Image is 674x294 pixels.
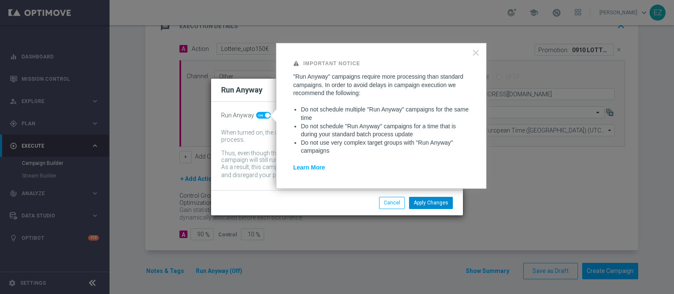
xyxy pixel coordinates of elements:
button: Apply Changes [409,197,453,209]
button: Cancel [379,197,405,209]
strong: Important Notice [303,61,360,66]
div: Thus, even though the batch-data process might not be complete by then, the campaign will still r... [221,150,440,164]
h2: Run Anyway [221,85,262,95]
a: Learn More [293,164,325,171]
div: As a result, this campaign might include customers whose data has been changed and disregard your... [221,164,440,180]
li: Do not schedule multiple "Run Anyway" campaigns for the same time [301,106,469,122]
li: Do not schedule "Run Anyway" campaigns for a time that is during your standard batch process update [301,122,469,139]
span: Run Anyway [221,112,254,119]
p: "Run Anyway" campaigns require more processing than standard campaigns. In order to avoid delays ... [293,73,469,98]
li: Do not use very complex target groups with "Run Anyway" campaigns [301,139,469,155]
button: Close [472,46,480,59]
div: When turned on, the campaign will be executed regardless of your site's batch-data process. [221,129,440,143]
